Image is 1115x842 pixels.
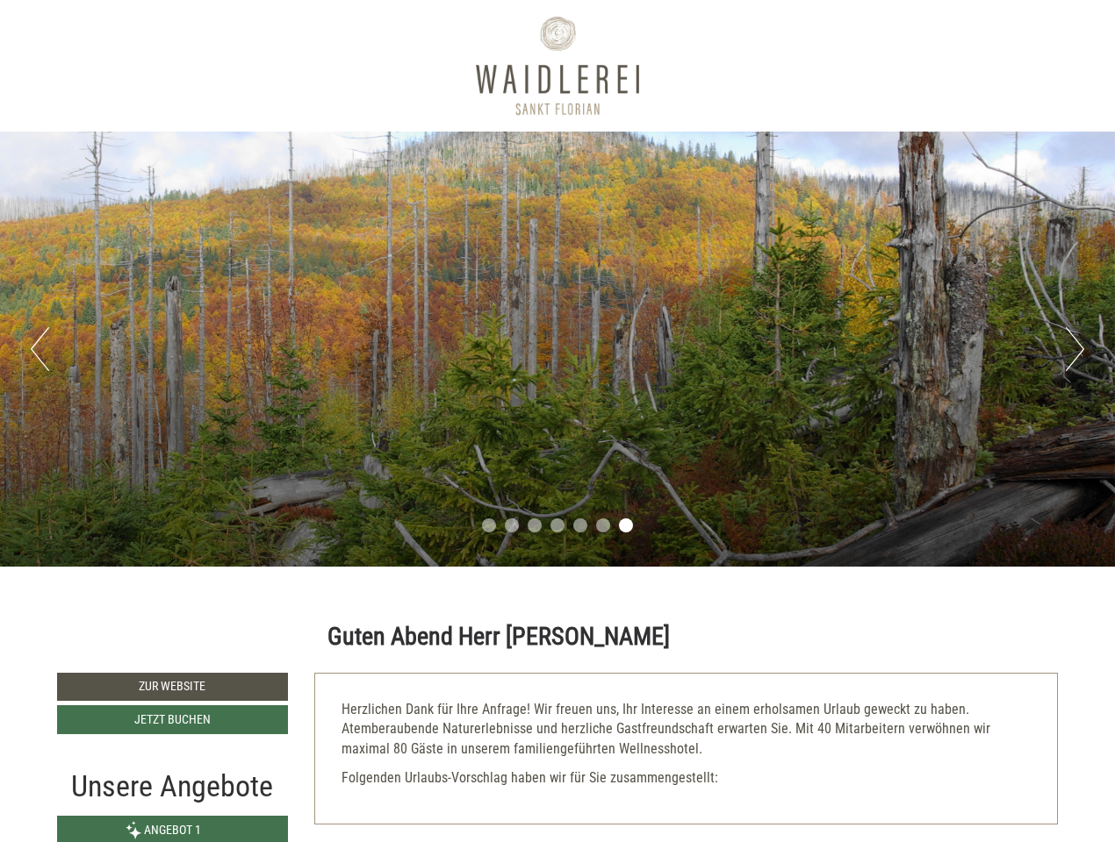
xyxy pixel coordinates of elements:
a: Zur Website [57,673,288,701]
h1: Guten Abend Herr [PERSON_NAME] [327,624,670,651]
div: Unsere Angebote [57,765,288,808]
span: Angebot 1 [144,823,201,837]
button: Next [1066,327,1084,371]
p: Folgenden Urlaubs-Vorschlag haben wir für Sie zusammengestellt: [342,768,1032,788]
a: Jetzt buchen [57,705,288,734]
button: Previous [31,327,49,371]
p: Herzlichen Dank für Ihre Anfrage! Wir freuen uns, Ihr Interesse an einem erholsamen Urlaub geweck... [342,700,1032,760]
